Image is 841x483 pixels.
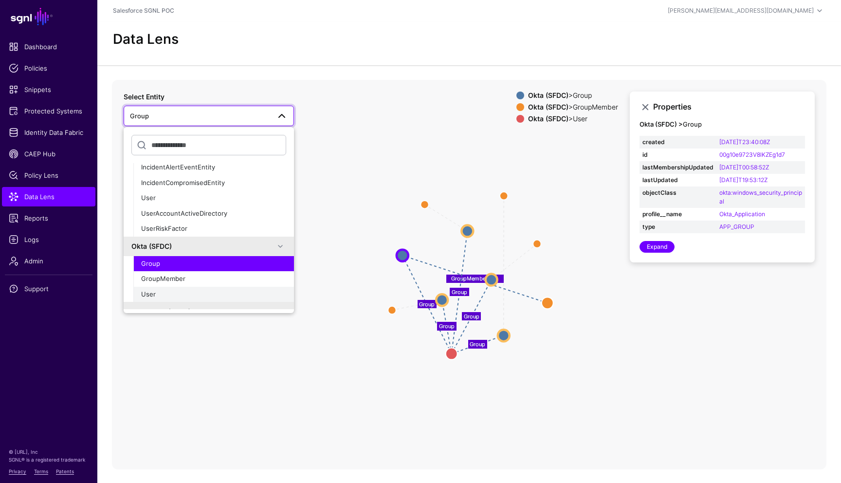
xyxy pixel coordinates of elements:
button: GroupMember [133,271,294,287]
button: User [133,287,294,302]
a: Dashboard [2,37,95,56]
span: Data Lens [9,192,89,202]
div: > GroupMember [526,103,620,111]
span: CAEP Hub [9,149,89,159]
a: Patents [56,468,74,474]
a: CAEP Hub [2,144,95,164]
a: Reports [2,208,95,228]
p: © [URL], Inc [9,448,89,456]
span: Admin [9,256,89,266]
span: Support [9,284,89,294]
a: [DATE]T23:40:08Z [719,138,770,146]
strong: Okta (SFDC) [528,91,568,99]
a: SGNL [6,6,91,27]
a: Privacy [9,468,26,474]
a: Policies [2,58,95,78]
span: Policies [9,63,89,73]
text: GroupMembership [451,275,498,282]
h3: Properties [653,102,805,111]
div: [PERSON_NAME][EMAIL_ADDRESS][DOMAIN_NAME] [668,6,814,15]
div: > User [526,115,620,123]
a: Expand [640,241,675,253]
span: Identity Data Fabric [9,128,89,137]
a: Salesforce SGNL POC [113,7,174,14]
button: Group [133,256,294,272]
button: IncidentCompromisedEntity [133,175,294,191]
strong: Okta (SFDC) > [640,120,683,128]
span: Group [130,112,149,120]
span: User [141,194,156,202]
h2: Data Lens [113,31,179,48]
span: UserAccountActiveDirectory [141,209,227,217]
span: Reports [9,213,89,223]
label: Select Entity [124,92,165,102]
a: [DATE]T19:53:12Z [719,176,768,184]
span: Dashboard [9,42,89,52]
strong: Okta (SFDC) [528,114,568,123]
p: SGNL® is a registered trademark [9,456,89,464]
div: > Group [526,92,620,99]
span: Snippets [9,85,89,94]
h4: Group [640,121,805,129]
strong: created [642,138,713,147]
strong: profile__name [642,210,713,219]
span: UserRiskFactor [141,224,187,232]
span: IncidentAlertEventEntity [141,163,215,171]
a: Policy Lens [2,166,95,185]
strong: lastUpdated [642,176,713,185]
a: Admin [2,251,95,271]
text: Group [464,313,479,319]
text: Group [439,323,455,330]
strong: lastMembershipUpdated [642,163,713,172]
strong: Okta (SFDC) [528,103,568,111]
span: Group [141,260,160,267]
span: Logs [9,235,89,244]
strong: objectClass [642,188,713,197]
a: Okta_Application [719,210,765,218]
span: GroupMember [141,275,185,282]
span: Policy Lens [9,170,89,180]
text: Group [452,288,467,295]
span: User [141,290,156,298]
a: Data Lens [2,187,95,206]
a: Terms [34,468,48,474]
span: IncidentCompromisedEntity [141,179,225,186]
text: Group [419,300,435,307]
a: APP_GROUP [719,223,754,230]
a: okta:windows_security_principal [719,189,802,205]
button: UserRiskFactor [133,221,294,237]
button: IncidentAlertEventEntity [133,160,294,175]
button: User [133,190,294,206]
a: Identity Data Fabric [2,123,95,142]
a: 00g10e9723V8lKZEg1d7 [719,151,785,158]
div: Okta (SFDC) [131,241,274,251]
a: [DATE]T00:58:52Z [719,164,769,171]
a: Protected Systems [2,101,95,121]
button: UserAccountActiveDirectory [133,206,294,222]
text: Group [470,340,485,347]
a: Logs [2,230,95,249]
strong: id [642,150,713,159]
a: Snippets [2,80,95,99]
span: Protected Systems [9,106,89,116]
strong: type [642,223,713,231]
div: Salesforce (SFDC) [131,307,274,317]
